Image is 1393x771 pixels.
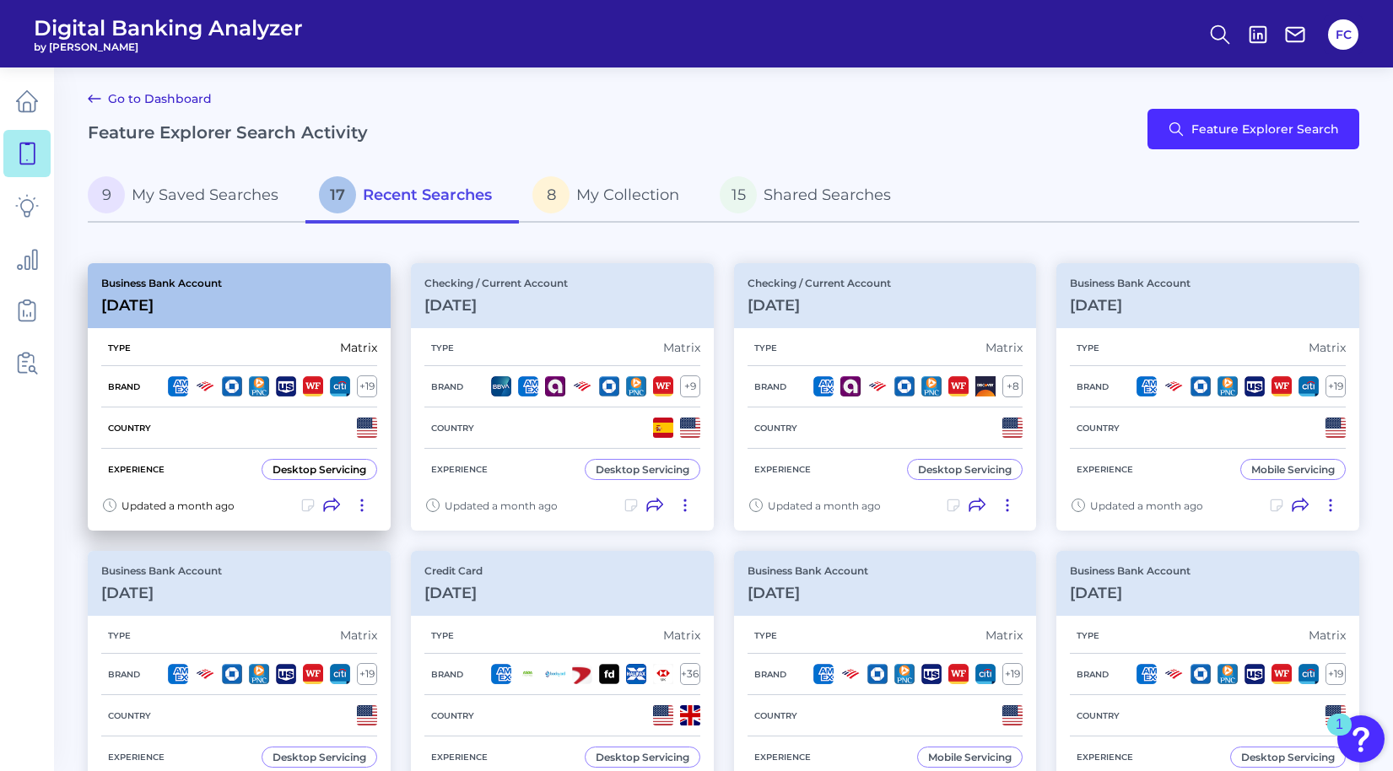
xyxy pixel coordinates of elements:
[88,170,305,224] a: 9My Saved Searches
[424,584,483,602] h3: [DATE]
[1070,342,1106,353] h5: Type
[1309,628,1346,643] div: Matrix
[424,277,568,289] p: Checking / Current Account
[101,381,147,392] h5: Brand
[1326,375,1346,397] div: + 19
[720,176,757,213] span: 15
[1070,630,1106,641] h5: Type
[748,381,793,392] h5: Brand
[748,423,804,434] h5: Country
[445,499,558,512] span: Updated a month ago
[918,463,1012,476] div: Desktop Servicing
[519,170,706,224] a: 8My Collection
[34,15,303,40] span: Digital Banking Analyzer
[88,89,212,109] a: Go to Dashboard
[101,423,158,434] h5: Country
[101,584,222,602] h3: [DATE]
[273,463,366,476] div: Desktop Servicing
[424,630,461,641] h5: Type
[424,752,494,763] h5: Experience
[1241,751,1335,763] div: Desktop Servicing
[663,628,700,643] div: Matrix
[1309,340,1346,355] div: Matrix
[424,564,483,577] p: Credit Card
[680,663,700,685] div: + 36
[596,463,689,476] div: Desktop Servicing
[1251,463,1335,476] div: Mobile Servicing
[1070,584,1191,602] h3: [DATE]
[340,340,377,355] div: Matrix
[424,342,461,353] h5: Type
[768,499,881,512] span: Updated a month ago
[1070,752,1140,763] h5: Experience
[680,375,700,397] div: + 9
[34,40,303,53] span: by [PERSON_NAME]
[1002,663,1023,685] div: + 19
[424,669,470,680] h5: Brand
[101,277,222,289] p: Business Bank Account
[1056,263,1359,531] a: Business Bank Account[DATE]TypeMatrixBrand+19CountryExperienceMobile ServicingUpdated a month ago
[424,464,494,475] h5: Experience
[424,710,481,721] h5: Country
[734,263,1037,531] a: Checking / Current Account[DATE]TypeMatrixBrand+8CountryExperienceDesktop ServicingUpdated a mont...
[706,170,918,224] a: 15Shared Searches
[576,186,679,204] span: My Collection
[101,296,222,315] h3: [DATE]
[1070,296,1191,315] h3: [DATE]
[748,277,891,289] p: Checking / Current Account
[748,710,804,721] h5: Country
[532,176,570,213] span: 8
[1070,464,1140,475] h5: Experience
[748,296,891,315] h3: [DATE]
[424,296,568,315] h3: [DATE]
[928,751,1012,763] div: Mobile Servicing
[596,751,689,763] div: Desktop Servicing
[985,340,1023,355] div: Matrix
[748,669,793,680] h5: Brand
[357,663,377,685] div: + 19
[1070,381,1115,392] h5: Brand
[1070,669,1115,680] h5: Brand
[101,710,158,721] h5: Country
[101,464,171,475] h5: Experience
[357,375,377,397] div: + 19
[1191,122,1339,136] span: Feature Explorer Search
[748,342,784,353] h5: Type
[101,752,171,763] h5: Experience
[101,564,222,577] p: Business Bank Account
[101,342,138,353] h5: Type
[340,628,377,643] div: Matrix
[663,340,700,355] div: Matrix
[424,381,470,392] h5: Brand
[985,628,1023,643] div: Matrix
[411,263,714,531] a: Checking / Current Account[DATE]TypeMatrixBrand+9CountryExperienceDesktop ServicingUpdated a mont...
[1337,715,1385,763] button: Open Resource Center, 1 new notification
[1336,725,1343,747] div: 1
[1328,19,1358,50] button: FC
[748,584,868,602] h3: [DATE]
[319,176,356,213] span: 17
[1070,423,1126,434] h5: Country
[88,263,391,531] a: Business Bank Account[DATE]TypeMatrixBrand+19CountryExperienceDesktop ServicingUpdated a month ago
[363,186,492,204] span: Recent Searches
[748,464,818,475] h5: Experience
[748,564,868,577] p: Business Bank Account
[132,186,278,204] span: My Saved Searches
[1090,499,1203,512] span: Updated a month ago
[748,752,818,763] h5: Experience
[764,186,891,204] span: Shared Searches
[121,499,235,512] span: Updated a month ago
[1070,710,1126,721] h5: Country
[305,170,519,224] a: 17Recent Searches
[1147,109,1359,149] button: Feature Explorer Search
[101,669,147,680] h5: Brand
[748,630,784,641] h5: Type
[1070,564,1191,577] p: Business Bank Account
[424,423,481,434] h5: Country
[1326,663,1346,685] div: + 19
[88,122,368,143] h2: Feature Explorer Search Activity
[88,176,125,213] span: 9
[273,751,366,763] div: Desktop Servicing
[1002,375,1023,397] div: + 8
[101,630,138,641] h5: Type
